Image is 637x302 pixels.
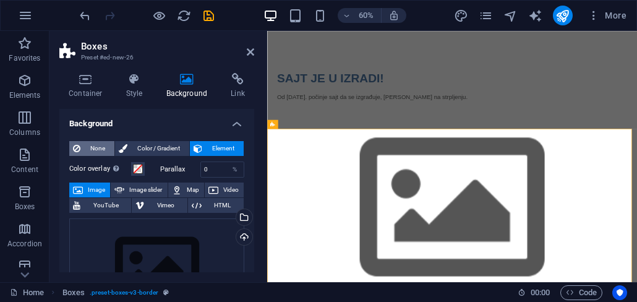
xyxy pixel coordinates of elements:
button: navigator [503,8,518,23]
span: HTML [205,198,240,213]
span: Map [186,183,200,197]
label: Parallax [160,166,200,173]
button: More [583,6,631,25]
button: Click here to leave preview mode and continue editing [152,8,166,23]
span: More [588,9,626,22]
p: Content [11,165,38,175]
button: Image [69,183,110,197]
span: Vimeo [148,198,183,213]
i: Reload page [177,9,191,23]
i: Undo: Change background (Ctrl+Z) [78,9,92,23]
span: Image [87,183,106,197]
button: Video [205,183,244,197]
span: YouTube [84,198,127,213]
button: Color / Gradient [115,141,189,156]
h4: Style [117,73,157,99]
button: Vimeo [132,198,187,213]
i: Publish [555,9,570,23]
h3: Preset #ed-new-26 [81,52,229,63]
button: 60% [338,8,382,23]
div: % [226,162,244,177]
label: Color overlay [69,162,131,176]
i: Navigator [503,9,518,23]
a: Click to cancel selection. Double-click to open Pages [10,285,44,300]
i: On resize automatically adjust zoom level to fit chosen device. [388,10,400,21]
i: AI Writer [528,9,542,23]
span: . preset-boxes-v3-border [90,285,158,300]
h2: Boxes [81,41,254,52]
h4: Link [221,73,254,99]
span: Click to select. Double-click to edit [62,285,85,300]
p: Columns [9,127,40,137]
button: HTML [188,198,244,213]
i: Design (Ctrl+Alt+Y) [454,9,468,23]
button: save [201,8,216,23]
button: pages [479,8,494,23]
button: undo [77,8,92,23]
button: Element [190,141,244,156]
button: Code [560,285,602,300]
button: Map [168,183,204,197]
span: Image slider [128,183,163,197]
h4: Background [59,109,254,131]
p: Favorites [9,53,40,63]
p: Accordion [7,239,42,249]
i: This element is a customizable preset [163,289,169,296]
button: text_generator [528,8,543,23]
p: Elements [9,90,41,100]
h4: Container [59,73,117,99]
span: : [539,288,541,297]
p: Boxes [15,202,35,212]
button: publish [553,6,573,25]
button: None [69,141,114,156]
button: YouTube [69,198,131,213]
h6: 60% [356,8,376,23]
i: Pages (Ctrl+Alt+S) [479,9,493,23]
h6: Session time [518,285,550,300]
button: reload [176,8,191,23]
button: Image slider [111,183,167,197]
span: Element [206,141,240,156]
button: Usercentrics [612,285,627,300]
span: 00 00 [531,285,550,300]
span: None [84,141,111,156]
span: Video [222,183,240,197]
span: Color / Gradient [131,141,186,156]
button: design [454,8,469,23]
h4: Background [157,73,222,99]
nav: breadcrumb [62,285,169,300]
span: Code [566,285,597,300]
